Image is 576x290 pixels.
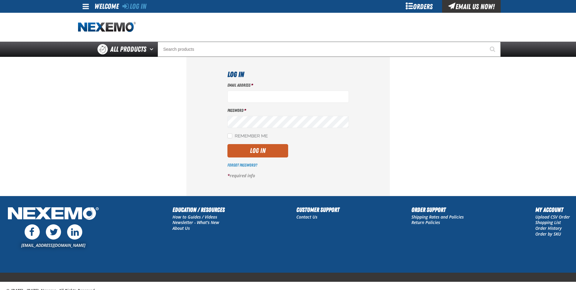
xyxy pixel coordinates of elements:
[172,214,217,220] a: How to Guides / Videos
[110,44,146,55] span: All Products
[122,2,146,11] a: Log In
[227,69,349,80] h1: Log In
[535,219,561,225] a: Shopping List
[78,22,136,33] a: Home
[535,205,570,214] h2: My Account
[227,133,232,138] input: Remember Me
[411,205,464,214] h2: Order Support
[158,42,501,57] input: Search
[227,82,349,88] label: Email Address
[296,205,339,214] h2: Customer Support
[227,173,349,179] p: required info
[148,42,158,57] button: Open All Products pages
[227,144,288,157] button: Log In
[172,225,190,231] a: About Us
[227,163,257,167] a: Forgot Password?
[411,219,440,225] a: Return Policies
[21,242,85,248] a: [EMAIL_ADDRESS][DOMAIN_NAME]
[296,214,317,220] a: Contact Us
[535,231,561,237] a: Order by SKU
[227,108,349,113] label: Password
[78,22,136,33] img: Nexemo logo
[172,205,225,214] h2: Education / Resources
[6,205,101,223] img: Nexemo Logo
[535,225,562,231] a: Order History
[227,133,268,139] label: Remember Me
[411,214,464,220] a: Shipping Rates and Policies
[172,219,219,225] a: Newsletter - What's New
[535,214,570,220] a: Upload CSV Order
[486,42,501,57] button: Start Searching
